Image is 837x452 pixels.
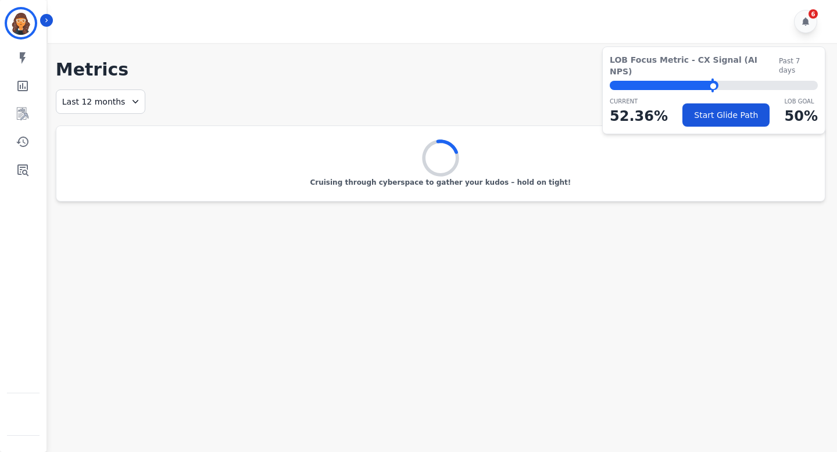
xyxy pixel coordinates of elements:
[785,97,818,106] p: LOB Goal
[785,106,818,127] p: 50 %
[7,9,35,37] img: Bordered avatar
[610,81,718,90] div: ⬤
[682,103,770,127] button: Start Glide Path
[310,178,571,187] p: Cruising through cyberspace to gather your kudos – hold on tight!
[610,54,779,77] span: LOB Focus Metric - CX Signal (AI NPS)
[56,59,825,80] h1: Metrics
[56,89,146,114] div: Last 12 months
[610,97,668,106] p: CURRENT
[779,56,818,75] span: Past 7 days
[809,9,818,19] div: 6
[610,106,668,127] p: 52.36 %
